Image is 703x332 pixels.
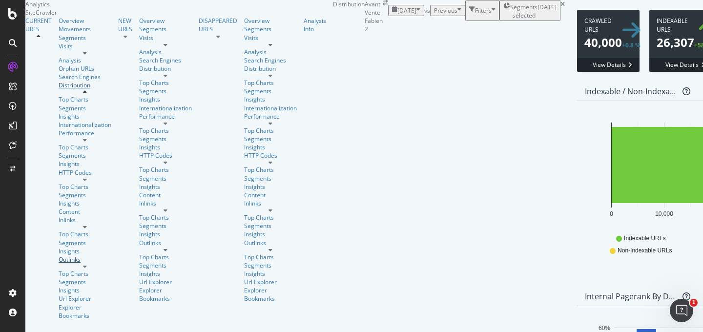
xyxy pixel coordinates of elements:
a: Internationalization [139,104,192,112]
div: Segments [59,151,111,160]
div: Indexable / Non-Indexable URLs Distribution [585,86,679,96]
a: Top Charts [244,253,297,261]
a: Segments [139,25,192,33]
a: Inlinks [139,199,192,207]
a: Performance [244,112,297,121]
div: Segments [139,222,192,230]
a: Top Charts [139,253,192,261]
span: Indexable URLs [624,234,665,243]
div: Visits [59,42,111,50]
div: Segments [244,87,297,95]
div: Url Explorer [59,294,111,303]
a: Segments [139,135,192,143]
a: Insights [139,95,192,104]
a: Insights [59,199,111,207]
a: Segments [244,25,297,33]
div: Inlinks [244,199,297,207]
div: Performance [139,112,192,121]
a: Top Charts [59,183,111,191]
div: Segments [59,239,111,247]
div: Analysis [244,48,297,56]
div: Visits [139,34,192,42]
div: Top Charts [59,143,111,151]
a: Distribution [244,64,297,73]
iframe: Intercom live chat [670,299,693,322]
a: Top Charts [59,270,111,278]
a: Segments [244,261,297,270]
div: NEW URLS [118,17,132,33]
div: SiteCrawler [25,8,333,17]
a: Content [244,191,297,199]
text: 10,000 [655,210,673,217]
div: Top Charts [139,166,192,174]
a: Outlinks [139,239,192,247]
a: Insights [139,270,192,278]
a: Insights [59,160,111,168]
div: Insights [244,230,297,238]
a: Overview [59,17,111,25]
div: Segments [244,222,297,230]
a: CURRENT URLS [25,17,52,33]
a: Insights [244,270,297,278]
a: Analysis [139,48,192,56]
a: Insights [139,143,192,151]
div: Top Charts [59,230,111,238]
a: Performance [59,129,111,137]
span: 1 [690,299,698,307]
a: Orphan URLs [59,64,111,73]
a: Insights [59,286,111,294]
a: Movements [59,25,111,33]
a: Inlinks [59,216,111,224]
a: Insights [244,95,297,104]
a: Top Charts [139,79,192,87]
a: Insights [59,112,111,121]
a: Search Engines [59,73,101,81]
a: Top Charts [59,95,111,104]
div: Explorer Bookmarks [59,303,111,320]
a: Content [139,191,192,199]
a: Segments [59,278,111,286]
a: Segments [139,87,192,95]
text: 0 [610,210,613,217]
div: Insights [244,183,297,191]
div: Visits [244,34,297,42]
a: Url Explorer [244,278,297,286]
span: vs [424,6,430,15]
div: Internal Pagerank by Depth [585,291,679,301]
div: Insights [59,247,111,255]
a: HTTP Codes [139,151,192,160]
a: Explorer Bookmarks [139,286,192,303]
a: Top Charts [139,126,192,135]
a: Internationalization [244,104,297,112]
a: Segments [59,191,111,199]
a: Outlinks [59,255,111,264]
a: Outlinks [244,239,297,247]
span: Non-Indexable URLs [618,247,672,255]
div: Segments [244,174,297,183]
a: Overview [244,17,297,25]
